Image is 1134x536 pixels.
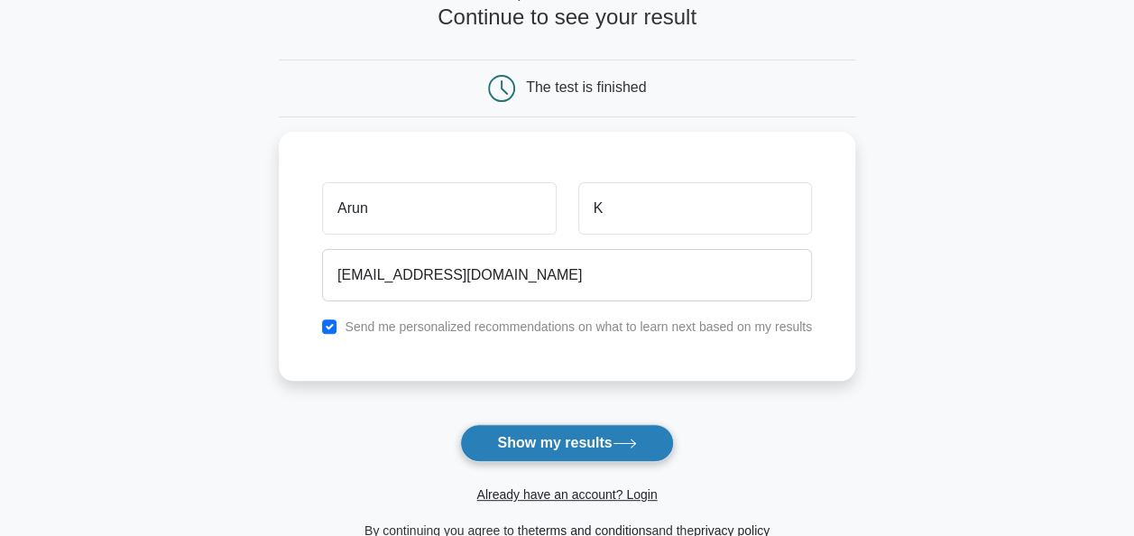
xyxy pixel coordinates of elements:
[345,319,812,334] label: Send me personalized recommendations on what to learn next based on my results
[476,487,657,502] a: Already have an account? Login
[578,182,812,235] input: Last name
[322,182,556,235] input: First name
[460,424,673,462] button: Show my results
[322,249,812,301] input: Email
[526,79,646,95] div: The test is finished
